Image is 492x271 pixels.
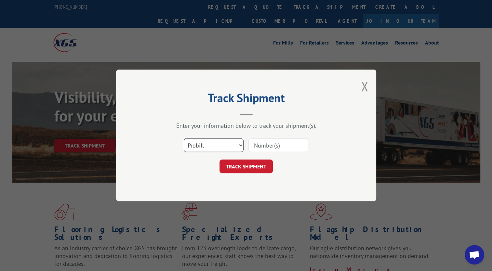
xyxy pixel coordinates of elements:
h2: Track Shipment [149,93,344,106]
button: Close modal [361,78,368,95]
div: Enter your information below to track your shipment(s). [149,122,344,130]
input: Number(s) [248,139,308,152]
button: TRACK SHIPMENT [219,160,273,174]
a: Open chat [465,245,484,265]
